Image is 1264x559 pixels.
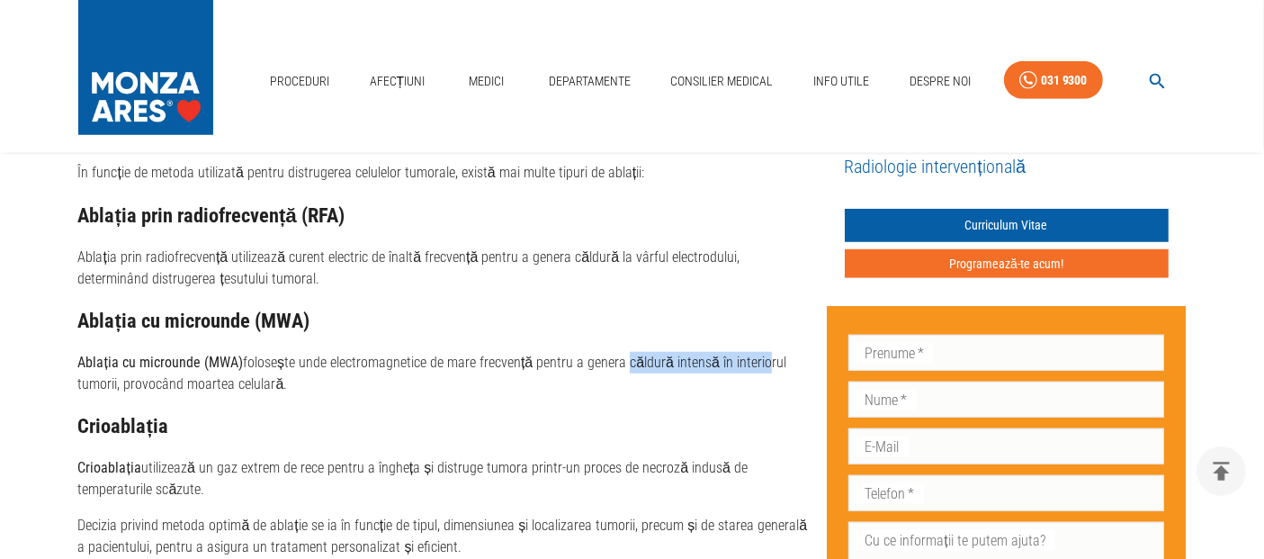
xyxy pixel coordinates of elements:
[78,415,812,437] h3: Crioablația
[458,63,515,100] a: Medici
[845,155,1169,179] h5: Radiologie intervențională
[845,209,1169,242] a: Curriculum Vitae
[1041,69,1088,92] div: 031 9300
[663,63,780,100] a: Consilier Medical
[78,459,141,476] strong: Crioablația
[263,63,336,100] a: Proceduri
[542,63,638,100] a: Departamente
[1197,446,1246,496] button: delete
[78,247,812,290] p: Ablația prin radiofrecvență utilizează curent electric de înaltă frecvență pentru a genera căldur...
[78,354,243,371] strong: Ablația cu microunde (MWA)
[902,63,978,100] a: Despre Noi
[78,204,812,227] h3: Ablația prin radiofrecvență (RFA)
[806,63,876,100] a: Info Utile
[78,162,812,184] p: În funcție de metoda utilizată pentru distrugerea celulelor tumorale, există mai multe tipuri de ...
[78,352,812,395] p: folosește unde electromagnetice de mare frecvență pentru a genera căldură intensă în interiorul t...
[1004,61,1103,100] a: 031 9300
[363,63,433,100] a: Afecțiuni
[845,249,1169,279] button: Programează-te acum!
[78,457,812,500] p: utilizează un gaz extrem de rece pentru a îngheța și distruge tumora printr-un proces de necroză ...
[78,310,812,332] h3: Ablația cu microunde (MWA)
[78,515,812,558] p: Decizia privind metoda optimă de ablație se ia în funcție de tipul, dimensiunea și localizarea tu...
